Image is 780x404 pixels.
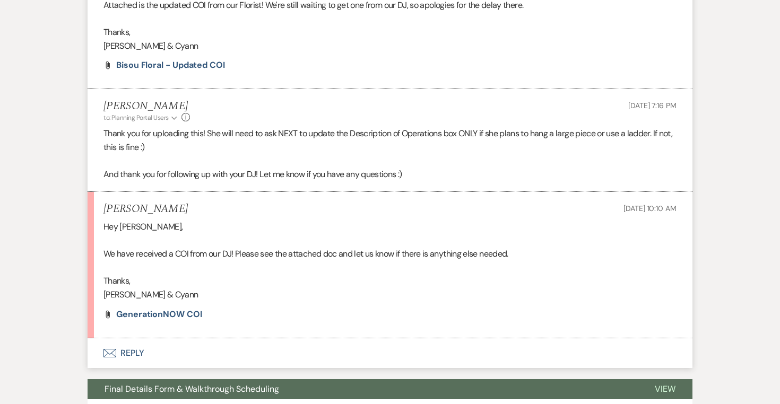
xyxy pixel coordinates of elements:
a: GenerationNOW COI [116,310,202,319]
button: View [638,379,692,399]
p: Thanks, [103,25,677,39]
span: to: Planning Portal Users [103,113,169,122]
h5: [PERSON_NAME] [103,100,190,113]
button: Reply [88,338,692,368]
span: [DATE] 7:16 PM [628,101,677,110]
h5: [PERSON_NAME] [103,203,188,216]
p: And thank you for following up with your DJ! Let me know if you have any questions :) [103,168,677,181]
p: Thanks, [103,274,677,288]
span: [DATE] 10:10 AM [623,204,677,213]
span: Final Details Form & Walkthrough Scheduling [105,383,279,394]
p: Thank you for uploading this! She will need to ask NEXT to update the Description of Operations b... [103,127,677,154]
p: We have received a COI from our DJ! Please see the attached doc and let us know if there is anyth... [103,247,677,261]
span: GenerationNOW COI [116,309,202,320]
a: Bisou Floral - Updated COI [116,61,225,69]
span: View [655,383,675,394]
button: Final Details Form & Walkthrough Scheduling [88,379,638,399]
p: Hey [PERSON_NAME], [103,220,677,234]
span: Bisou Floral - Updated COI [116,59,225,71]
button: to: Planning Portal Users [103,113,179,122]
p: [PERSON_NAME] & Cyann [103,39,677,53]
p: [PERSON_NAME] & Cyann [103,288,677,302]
